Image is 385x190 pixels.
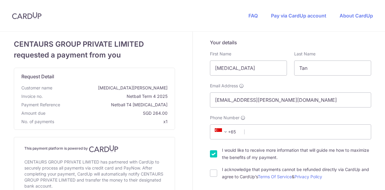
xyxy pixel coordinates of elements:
[12,12,42,19] img: CardUp
[210,51,231,57] label: First Name
[210,92,371,107] input: Email address
[21,102,60,107] span: translation missing: en.payment_reference
[21,85,52,91] span: Customer name
[210,115,239,121] span: Phone Number
[271,13,326,19] a: Pay via CardUp account
[248,13,258,19] a: FAQ
[258,174,292,179] a: Terms Of Service
[89,145,119,152] img: CardUp
[215,128,229,135] span: +65
[294,174,322,179] a: Privacy Policy
[14,39,175,50] span: CENTAURS GROUP PRIVATE LIMITED
[45,93,168,99] span: Netball Term 4 2025
[63,102,168,108] span: Netball T4 [MEDICAL_DATA]
[24,145,165,152] h4: This payment platform is powered by
[222,147,371,161] label: I would like to receive more information that will guide me how to maximize the benefits of my pa...
[48,110,168,116] span: SGD 264.00
[340,13,373,19] a: About CardUp
[55,85,168,91] span: [MEDICAL_DATA][PERSON_NAME]
[21,119,54,125] span: No. of payments
[213,128,240,135] span: +65
[294,51,316,57] label: Last Name
[163,119,168,124] span: x1
[210,83,238,89] span: Email Address
[294,61,371,76] input: Last name
[21,73,54,79] span: translation missing: en.request_detail
[21,110,45,116] span: Amount due
[21,93,43,99] span: Invoice no.
[222,166,371,180] label: I acknowledge that payments cannot be refunded directly via CardUp and agree to CardUp’s &
[210,61,287,76] input: First name
[210,39,371,46] h5: Your details
[14,50,175,61] span: requested a payment from you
